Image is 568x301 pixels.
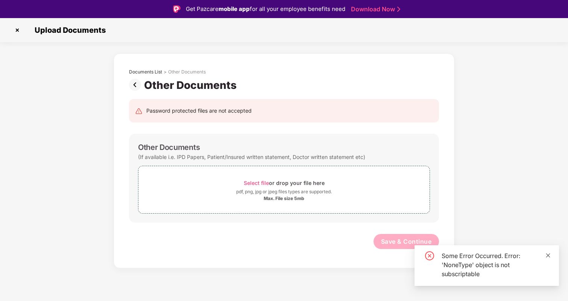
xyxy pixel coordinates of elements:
a: Download Now [351,5,398,13]
div: Other Documents [138,143,200,152]
span: close-circle [425,251,434,260]
span: Select fileor drop your file herepdf, png, jpg or jpeg files types are supported.Max. File size 5mb [138,172,430,208]
div: Password protected files are not accepted [146,107,252,115]
div: Get Pazcare for all your employee benefits need [186,5,345,14]
img: Logo [173,5,181,13]
div: Max. File size 5mb [264,196,304,202]
span: close [545,253,551,258]
img: svg+xml;base64,PHN2ZyB4bWxucz0iaHR0cDovL3d3dy53My5vcmcvMjAwMC9zdmciIHdpZHRoPSIyNCIgaGVpZ2h0PSIyNC... [135,107,143,115]
div: Other Documents [168,69,206,75]
div: Some Error Occurred. Error: 'NoneType' object is not subscriptable [442,251,550,278]
div: Other Documents [144,79,240,92]
div: (If available i.e. IPD Papers, Patient/Insured written statement, Doctor written statement etc) [138,152,365,162]
span: Select file [244,180,269,186]
img: svg+xml;base64,PHN2ZyBpZD0iQ3Jvc3MtMzJ4MzIiIHhtbG5zPSJodHRwOi8vd3d3LnczLm9yZy8yMDAwL3N2ZyIgd2lkdG... [11,24,23,36]
div: > [164,69,167,75]
div: Documents List [129,69,162,75]
img: svg+xml;base64,PHN2ZyBpZD0iUHJldi0zMngzMiIgeG1sbnM9Imh0dHA6Ly93d3cudzMub3JnLzIwMDAvc3ZnIiB3aWR0aD... [129,79,144,91]
div: or drop your file here [244,178,325,188]
span: Upload Documents [27,26,109,35]
div: pdf, png, jpg or jpeg files types are supported. [236,188,332,196]
button: Save & Continue [374,234,439,249]
strong: mobile app [219,5,250,12]
img: Stroke [397,5,400,13]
